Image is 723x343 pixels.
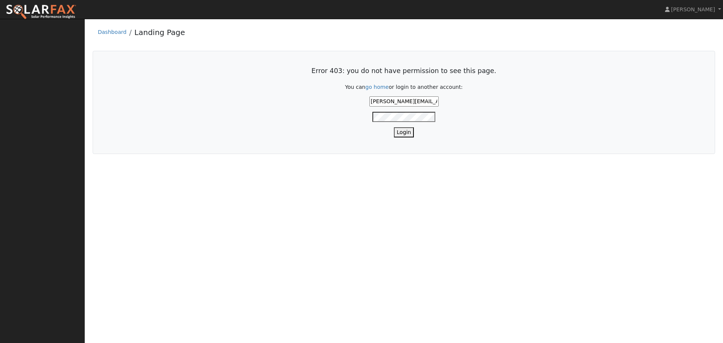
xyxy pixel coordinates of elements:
p: You can or login to another account: [109,83,699,91]
a: go home [365,84,389,90]
h3: Error 403: you do not have permission to see this page. [109,67,699,75]
li: Landing Page [127,27,185,42]
button: Login [394,127,414,137]
img: SolarFax [6,4,76,20]
input: Email [369,96,439,107]
span: [PERSON_NAME] [671,6,715,12]
a: Dashboard [98,29,127,35]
